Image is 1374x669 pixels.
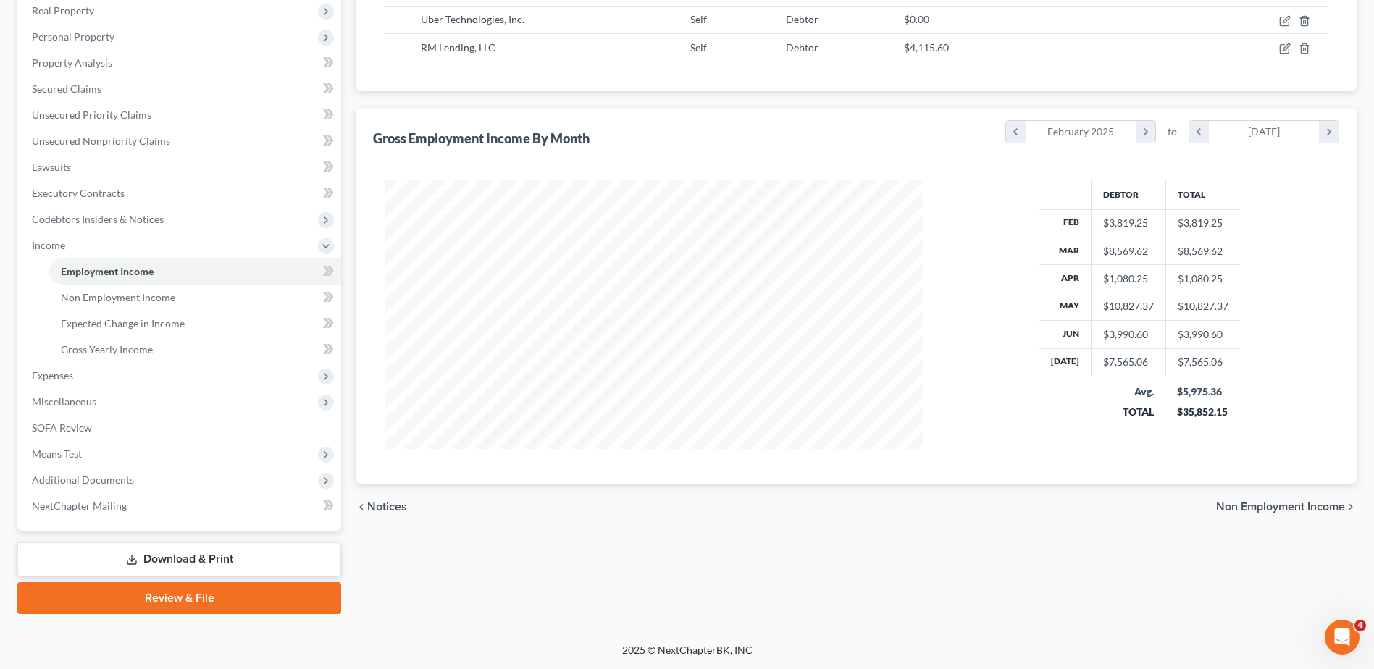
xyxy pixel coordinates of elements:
td: $1,080.25 [1165,265,1240,293]
span: 4 [1354,620,1366,631]
span: Debtor [786,41,818,54]
span: Unsecured Nonpriority Claims [32,135,170,147]
span: $4,115.60 [904,41,949,54]
span: Uber Technologies, Inc. [421,13,524,25]
span: Property Analysis [32,56,112,69]
a: Employment Income [49,258,341,285]
i: chevron_left [1006,121,1026,143]
a: Secured Claims [20,76,341,102]
th: Feb [1039,209,1092,237]
a: Unsecured Nonpriority Claims [20,128,341,154]
a: Review & File [17,582,341,614]
a: Download & Print [17,542,341,576]
a: NextChapter Mailing [20,493,341,519]
span: to [1168,125,1177,139]
div: February 2025 [1026,121,1136,143]
span: Additional Documents [32,474,134,486]
a: Gross Yearly Income [49,337,341,363]
span: Non Employment Income [1216,501,1345,513]
span: Unsecured Priority Claims [32,109,151,121]
button: chevron_left Notices [356,501,407,513]
a: Unsecured Priority Claims [20,102,341,128]
span: Self [690,13,707,25]
td: $7,565.06 [1165,348,1240,376]
iframe: Intercom live chat [1325,620,1360,655]
div: Gross Employment Income By Month [373,130,590,147]
span: Miscellaneous [32,395,96,408]
span: Employment Income [61,265,154,277]
button: Non Employment Income chevron_right [1216,501,1357,513]
td: $10,827.37 [1165,293,1240,320]
span: Real Property [32,4,94,17]
th: May [1039,293,1092,320]
div: $8,569.62 [1103,244,1154,258]
span: Expected Change in Income [61,317,185,329]
div: $5,975.36 [1177,384,1228,399]
span: Executory Contracts [32,187,125,199]
a: Expected Change in Income [49,311,341,337]
span: SOFA Review [32,421,92,434]
th: Apr [1039,265,1092,293]
i: chevron_left [356,501,367,513]
i: chevron_right [1136,121,1155,143]
div: 2025 © NextChapterBK, INC [275,643,1100,669]
td: $3,819.25 [1165,209,1240,237]
th: [DATE] [1039,348,1092,376]
span: $0.00 [904,13,929,25]
span: Lawsuits [32,161,71,173]
div: $7,565.06 [1103,355,1154,369]
span: Gross Yearly Income [61,343,153,355]
span: Codebtors Insiders & Notices [32,213,164,225]
th: Jun [1039,321,1092,348]
a: Executory Contracts [20,180,341,206]
span: Self [690,41,707,54]
span: Non Employment Income [61,291,175,303]
span: Personal Property [32,30,114,43]
div: Avg. [1102,384,1154,399]
div: $3,819.25 [1103,216,1154,230]
a: Lawsuits [20,154,341,180]
th: Mar [1039,237,1092,264]
i: chevron_right [1319,121,1339,143]
div: $10,827.37 [1103,299,1154,314]
span: Debtor [786,13,818,25]
span: Notices [367,501,407,513]
div: $35,852.15 [1177,405,1228,419]
a: Non Employment Income [49,285,341,311]
td: $3,990.60 [1165,321,1240,348]
div: TOTAL [1102,405,1154,419]
span: NextChapter Mailing [32,500,127,512]
span: Expenses [32,369,73,382]
span: Means Test [32,447,82,460]
div: [DATE] [1209,121,1320,143]
div: $1,080.25 [1103,272,1154,286]
span: Income [32,239,65,251]
td: $8,569.62 [1165,237,1240,264]
i: chevron_right [1345,501,1357,513]
th: Total [1165,180,1240,209]
i: chevron_left [1189,121,1209,143]
th: Debtor [1091,180,1165,209]
span: RM Lending, LLC [421,41,495,54]
div: $3,990.60 [1103,327,1154,342]
a: SOFA Review [20,415,341,441]
a: Property Analysis [20,50,341,76]
span: Secured Claims [32,83,101,95]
